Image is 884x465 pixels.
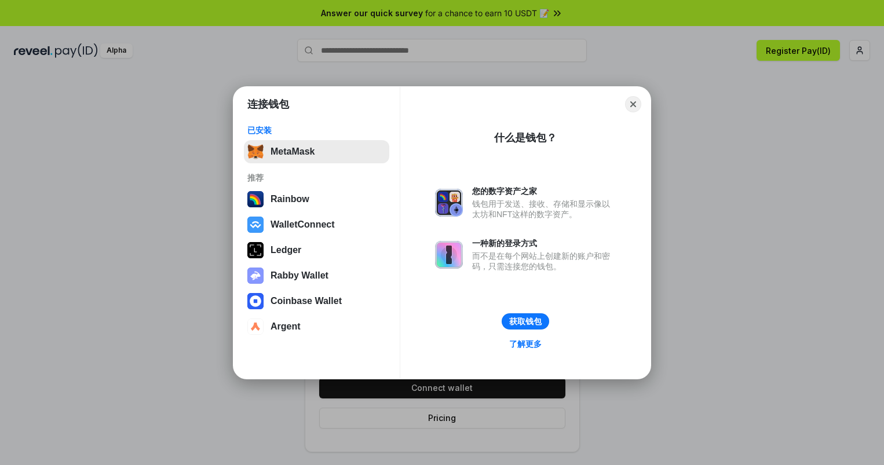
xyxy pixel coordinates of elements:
button: MetaMask [244,140,389,163]
div: 而不是在每个网站上创建新的账户和密码，只需连接您的钱包。 [472,251,616,272]
img: svg+xml,%3Csvg%20fill%3D%22none%22%20height%3D%2233%22%20viewBox%3D%220%200%2035%2033%22%20width%... [247,144,264,160]
div: Ledger [271,245,301,255]
button: 获取钱包 [502,313,549,329]
div: MetaMask [271,147,315,157]
div: 您的数字资产之家 [472,186,616,196]
button: Close [625,96,641,112]
img: svg+xml,%3Csvg%20xmlns%3D%22http%3A%2F%2Fwww.w3.org%2F2000%2Fsvg%22%20fill%3D%22none%22%20viewBox... [247,268,264,284]
a: 了解更多 [502,336,549,352]
img: svg+xml,%3Csvg%20width%3D%2228%22%20height%3D%2228%22%20viewBox%3D%220%200%2028%2028%22%20fill%3D... [247,293,264,309]
div: 了解更多 [509,339,542,349]
img: svg+xml,%3Csvg%20xmlns%3D%22http%3A%2F%2Fwww.w3.org%2F2000%2Fsvg%22%20fill%3D%22none%22%20viewBox... [435,189,463,217]
button: Argent [244,315,389,338]
div: 推荐 [247,173,386,183]
h1: 连接钱包 [247,97,289,111]
img: svg+xml,%3Csvg%20width%3D%2228%22%20height%3D%2228%22%20viewBox%3D%220%200%2028%2028%22%20fill%3D... [247,217,264,233]
div: Rabby Wallet [271,270,328,281]
div: Argent [271,321,301,332]
img: svg+xml,%3Csvg%20width%3D%22120%22%20height%3D%22120%22%20viewBox%3D%220%200%20120%20120%22%20fil... [247,191,264,207]
button: Coinbase Wallet [244,290,389,313]
button: Rabby Wallet [244,264,389,287]
img: svg+xml,%3Csvg%20width%3D%2228%22%20height%3D%2228%22%20viewBox%3D%220%200%2028%2028%22%20fill%3D... [247,318,264,335]
img: svg+xml,%3Csvg%20xmlns%3D%22http%3A%2F%2Fwww.w3.org%2F2000%2Fsvg%22%20fill%3D%22none%22%20viewBox... [435,241,463,269]
div: Coinbase Wallet [271,296,342,306]
div: 钱包用于发送、接收、存储和显示像以太坊和NFT这样的数字资产。 [472,199,616,219]
button: Rainbow [244,188,389,211]
button: Ledger [244,239,389,262]
div: WalletConnect [271,219,335,230]
div: Rainbow [271,194,309,204]
img: svg+xml,%3Csvg%20xmlns%3D%22http%3A%2F%2Fwww.w3.org%2F2000%2Fsvg%22%20width%3D%2228%22%20height%3... [247,242,264,258]
button: WalletConnect [244,213,389,236]
div: 已安装 [247,125,386,136]
div: 一种新的登录方式 [472,238,616,248]
div: 获取钱包 [509,316,542,327]
div: 什么是钱包？ [494,131,557,145]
